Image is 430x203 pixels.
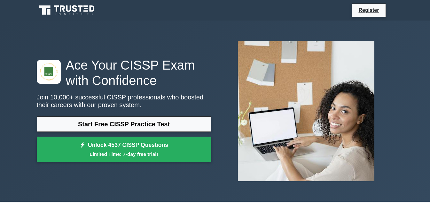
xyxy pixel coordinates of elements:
[37,57,211,88] h1: Ace Your CISSP Exam with Confidence
[37,93,211,109] p: Join 10,000+ successful CISSP professionals who boosted their careers with our proven system.
[355,6,383,14] a: Register
[45,150,203,158] small: Limited Time: 7-day free trial!
[37,137,211,162] a: Unlock 4537 CISSP QuestionsLimited Time: 7-day free trial!
[37,116,211,132] a: Start Free CISSP Practice Test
